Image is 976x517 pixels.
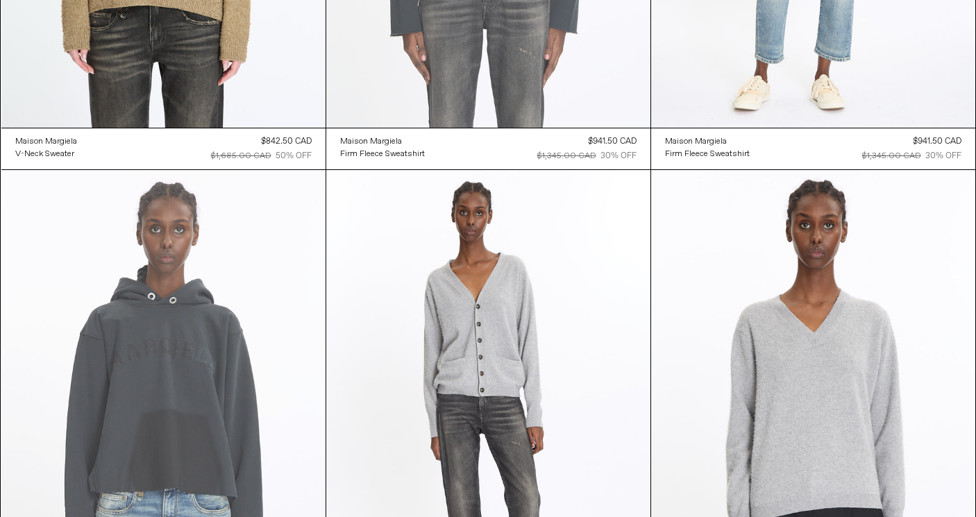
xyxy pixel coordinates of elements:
[862,150,921,162] div: $1,345.00 CAD
[665,135,750,148] a: Maison Margiela
[211,150,271,162] div: $1,685.00 CAD
[588,135,637,148] div: $941.50 CAD
[340,148,425,160] a: Firm Fleece Sweatshirt
[537,150,596,162] div: $1,345.00 CAD
[15,135,77,148] a: Maison Margiela
[340,135,425,148] a: Maison Margiela
[925,150,961,162] div: 30% OFF
[665,136,727,148] div: Maison Margiela
[340,136,402,148] div: Maison Margiela
[276,150,312,162] div: 50% OFF
[600,150,637,162] div: 30% OFF
[665,149,750,160] div: Firm Fleece Sweatshirt
[340,149,425,160] div: Firm Fleece Sweatshirt
[15,149,74,160] div: V-Neck Sweater
[15,136,77,148] div: Maison Margiela
[665,148,750,160] a: Firm Fleece Sweatshirt
[261,135,312,148] div: $842.50 CAD
[15,148,77,160] a: V-Neck Sweater
[913,135,961,148] div: $941.50 CAD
